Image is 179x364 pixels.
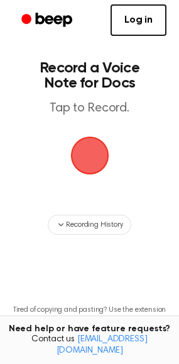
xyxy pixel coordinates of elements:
[48,215,131,235] button: Recording History
[23,60,156,91] h1: Record a Voice Note for Docs
[66,219,122,230] span: Recording History
[8,334,171,356] span: Contact us
[71,137,109,174] img: Beep Logo
[10,305,169,324] p: Tired of copying and pasting? Use the extension to automatically insert your recordings.
[23,101,156,117] p: Tap to Record.
[111,4,166,36] a: Log in
[13,8,84,33] a: Beep
[57,335,148,355] a: [EMAIL_ADDRESS][DOMAIN_NAME]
